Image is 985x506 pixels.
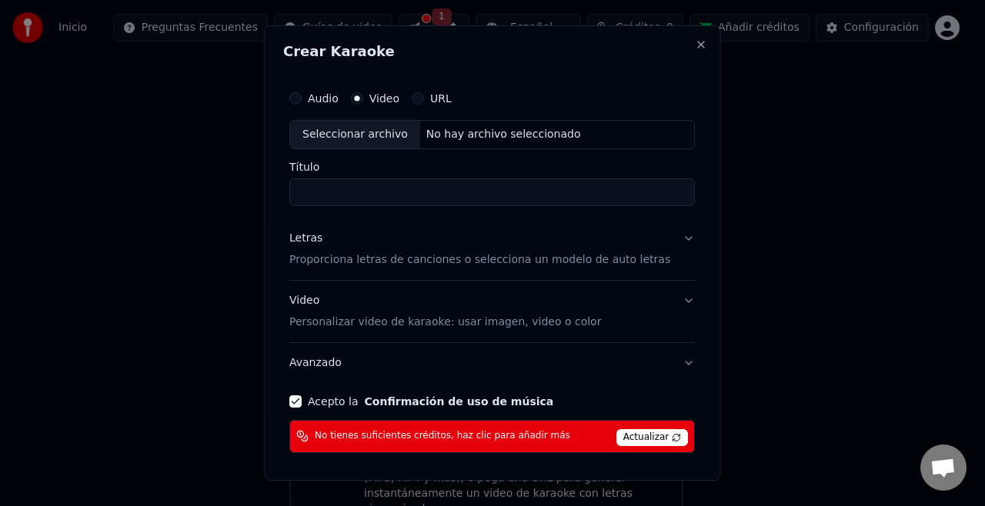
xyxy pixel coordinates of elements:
[369,93,399,104] label: Video
[290,121,420,148] div: Seleccionar archivo
[289,281,695,342] button: VideoPersonalizar video de karaoke: usar imagen, video o color
[616,429,689,446] span: Actualizar
[289,252,670,268] p: Proporciona letras de canciones o selecciona un modelo de auto letras
[289,231,322,246] div: Letras
[283,45,701,58] h2: Crear Karaoke
[289,343,695,383] button: Avanzado
[289,161,695,172] label: Título
[430,93,452,104] label: URL
[308,396,553,407] label: Acepto la
[289,293,601,330] div: Video
[289,315,601,330] p: Personalizar video de karaoke: usar imagen, video o color
[365,396,554,407] button: Acepto la
[420,127,587,142] div: No hay archivo seleccionado
[289,218,695,280] button: LetrasProporciona letras de canciones o selecciona un modelo de auto letras
[308,93,339,104] label: Audio
[315,430,570,442] span: No tienes suficientes créditos, haz clic para añadir más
